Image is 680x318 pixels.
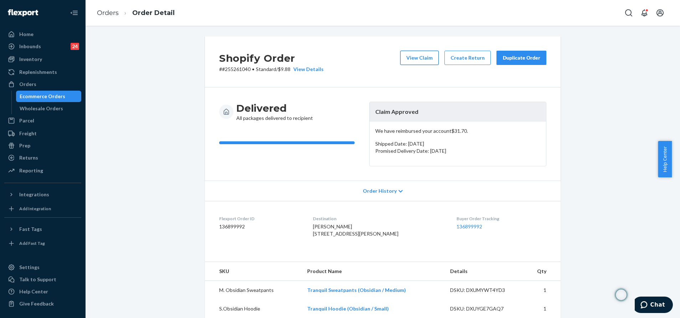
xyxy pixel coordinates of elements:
td: S.Obsidian Hoodie [205,299,302,318]
a: Parcel [4,115,81,126]
a: Settings [4,262,81,273]
a: Tranquil Sweatpants (Obsidian / Medium) [307,287,406,293]
a: Inventory [4,54,81,65]
h2: Shopify Order [219,51,324,66]
th: Details [444,262,523,281]
button: Open notifications [637,6,651,20]
p: # #255261040 / $9.88 [219,66,324,73]
a: Inbounds24 [4,41,81,52]
button: Open Search Box [622,6,636,20]
a: Reporting [4,165,81,176]
div: Talk to Support [19,276,56,283]
th: Qty [523,262,561,281]
button: Integrations [4,189,81,200]
a: Returns [4,152,81,163]
button: Help Center [658,141,672,177]
a: Wholesale Orders [16,103,82,114]
div: Settings [19,264,40,271]
ol: breadcrumbs [91,2,180,24]
a: Replenishments [4,66,81,78]
td: M. Obsidian Sweatpants [205,281,302,299]
div: Returns [19,154,38,161]
a: Order Detail [132,9,175,17]
div: Help Center [19,288,48,295]
div: Ecommerce Orders [20,93,65,100]
a: Home [4,29,81,40]
th: SKU [205,262,302,281]
p: We have reimbursed your account $31.70 . [375,127,540,135]
div: DSKU: DXUYGE7GAQ7 [450,305,517,312]
dt: Buyer Order Tracking [457,216,546,222]
button: View Details [290,66,324,73]
div: 24 [71,43,79,50]
button: Create Return [444,51,491,65]
div: Add Integration [19,206,51,212]
a: Help Center [4,286,81,297]
span: • [252,66,254,72]
div: Duplicate Order [503,54,540,61]
button: Give Feedback [4,298,81,309]
button: Fast Tags [4,223,81,235]
button: Close Navigation [67,6,81,20]
div: Orders [19,81,36,88]
div: DSKU: DXUMYWT4YD3 [450,287,517,294]
div: Prep [19,142,30,149]
dt: Destination [313,216,445,222]
div: Freight [19,130,37,137]
span: Standard [256,66,276,72]
span: Order History [363,187,397,195]
button: Talk to Support [4,274,81,285]
div: Parcel [19,117,34,124]
div: All packages delivered to recipient [236,102,313,122]
iframe: Opens a widget where you can chat to one of our agents [635,297,673,314]
a: Orders [97,9,119,17]
a: Add Integration [4,203,81,214]
div: Wholesale Orders [20,105,63,112]
p: Promised Delivery Date: [DATE] [375,147,540,155]
dt: Flexport Order ID [219,216,302,222]
div: Give Feedback [19,300,54,307]
a: Ecommerce Orders [16,91,82,102]
dd: 136899992 [219,223,302,230]
div: Replenishments [19,69,57,76]
a: Orders [4,79,81,90]
a: Prep [4,140,81,151]
button: Duplicate Order [496,51,546,65]
div: Inbounds [19,43,41,50]
div: Fast Tags [19,226,42,233]
button: View Claim [400,51,439,65]
a: Add Fast Tag [4,238,81,249]
div: Reporting [19,167,43,174]
div: Integrations [19,191,49,198]
h3: Delivered [236,102,313,115]
div: Add Fast Tag [19,240,45,246]
th: Product Name [302,262,444,281]
a: 136899992 [457,223,482,229]
header: Claim Approved [370,102,546,122]
div: Inventory [19,56,42,63]
span: [PERSON_NAME] [STREET_ADDRESS][PERSON_NAME] [313,223,398,237]
td: 1 [523,299,561,318]
button: Open account menu [653,6,667,20]
a: Freight [4,128,81,139]
p: Shipped Date: [DATE] [375,140,540,147]
td: 1 [523,281,561,299]
div: Home [19,31,34,38]
a: Tranquil Hoodie (Obsidian / Small) [307,306,389,312]
img: Flexport logo [8,9,38,16]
